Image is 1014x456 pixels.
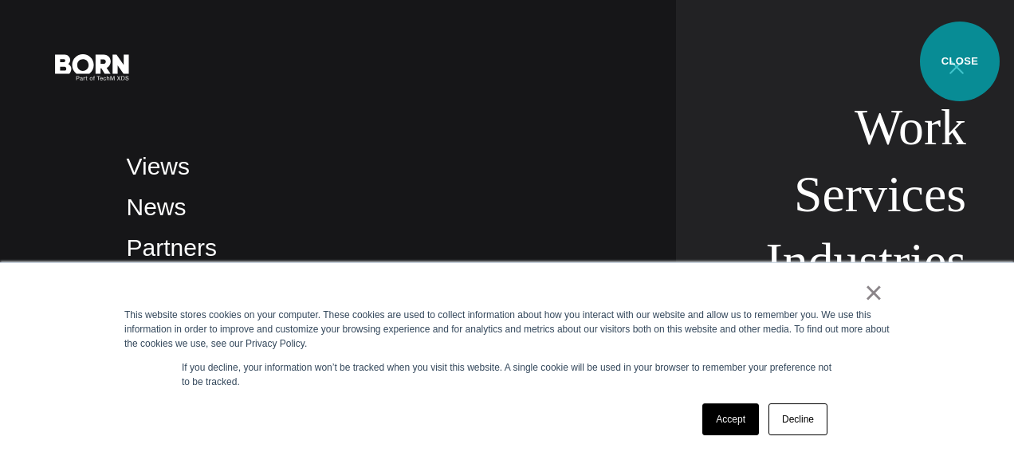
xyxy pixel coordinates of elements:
[794,166,966,222] a: Services
[864,285,883,300] a: ×
[124,308,890,351] div: This website stores cookies on your computer. These cookies are used to collect information about...
[127,234,217,261] a: Partners
[766,233,966,289] a: Industries
[127,194,187,220] a: News
[127,153,190,179] a: Views
[768,403,827,435] a: Decline
[937,49,976,83] button: Open
[855,99,966,155] a: Work
[182,360,832,389] p: If you decline, your information won’t be tracked when you visit this website. A single cookie wi...
[702,403,759,435] a: Accept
